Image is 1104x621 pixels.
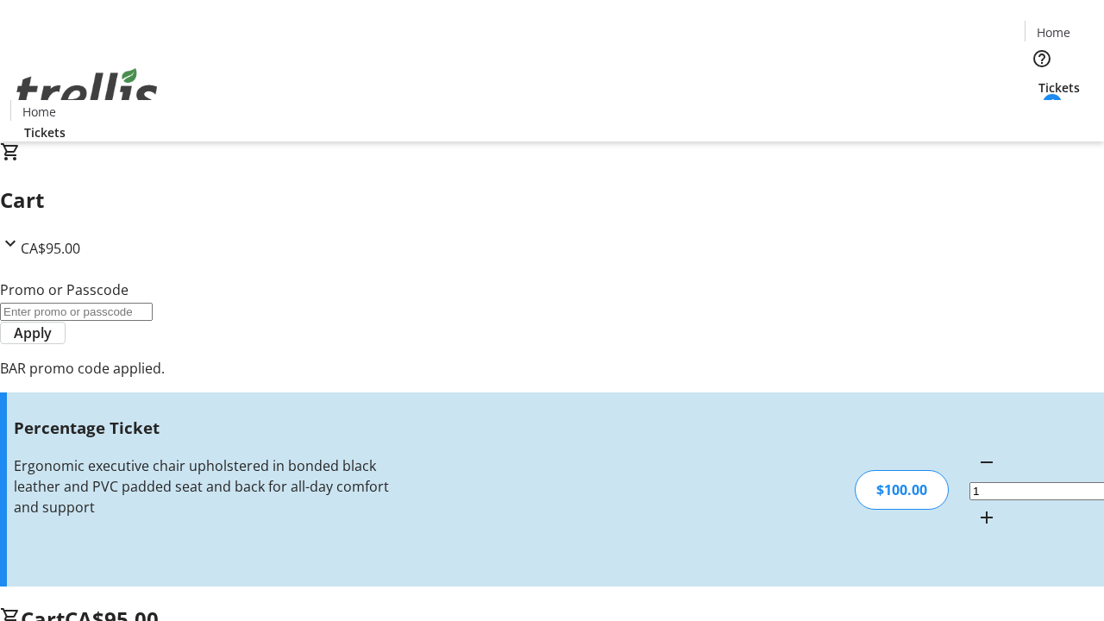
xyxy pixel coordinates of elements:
[14,416,391,440] h3: Percentage Ticket
[10,49,164,135] img: Orient E2E Organization pI0MvkENdL's Logo
[1025,97,1059,131] button: Cart
[1025,78,1094,97] a: Tickets
[1037,23,1070,41] span: Home
[11,103,66,121] a: Home
[10,123,79,141] a: Tickets
[969,445,1004,480] button: Decrement by one
[14,455,391,517] div: Ergonomic executive chair upholstered in bonded black leather and PVC padded seat and back for al...
[855,470,949,510] div: $100.00
[22,103,56,121] span: Home
[14,323,52,343] span: Apply
[21,239,80,258] span: CA$95.00
[1038,78,1080,97] span: Tickets
[1025,41,1059,76] button: Help
[969,500,1004,535] button: Increment by one
[24,123,66,141] span: Tickets
[1026,23,1081,41] a: Home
